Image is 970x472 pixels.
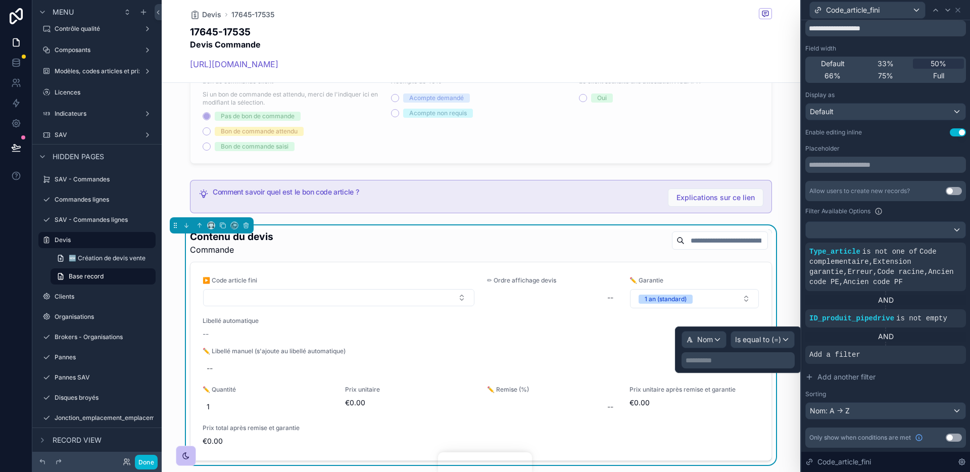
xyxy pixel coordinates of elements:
[55,196,154,204] label: Commandes lignes
[630,289,759,308] button: Select Button
[207,363,213,373] div: --
[55,394,154,402] label: Disques broyés
[697,335,713,345] span: Nom
[805,145,840,153] label: Placeholder
[805,44,836,53] label: Field width
[38,289,156,305] a: Clients
[821,59,845,69] span: Default
[805,402,966,419] button: Nom: A -> Z
[55,67,142,75] label: Modèles, codes articles et prix
[805,332,966,342] div: AND
[873,268,877,276] span: ,
[55,46,139,54] label: Composants
[843,268,847,276] span: ,
[38,42,156,58] a: Composants
[53,435,102,445] span: Record view
[55,175,154,183] label: SAV - Commandes
[805,295,966,305] div: AND
[809,350,860,360] span: Add a filter
[55,293,154,301] label: Clients
[839,278,843,286] span: ,
[55,110,139,118] label: Indicateurs
[487,386,617,394] span: ✏️ Remise (%)
[202,10,221,20] span: Devis
[809,314,894,322] span: ID_produit_pipedrive
[825,71,841,81] span: 66%
[51,268,156,285] a: Base record
[869,258,873,266] span: ,
[924,268,928,276] span: ,
[805,128,862,136] div: Enable editing inline
[682,331,726,348] button: Nom
[731,331,795,348] button: Is equal to (=)
[607,293,613,303] div: --
[878,71,893,81] span: 75%
[38,329,156,345] a: Brokers - Organisations
[203,317,759,325] span: Libellé automatique
[38,390,156,406] a: Disques broyés
[817,372,876,382] span: Add another filter
[53,152,104,162] span: Hidden pages
[38,410,156,426] a: Jonction_emplacement_emplacement
[38,127,156,143] a: SAV
[805,91,835,99] label: Display as
[190,244,273,256] span: Commande
[345,386,475,394] span: Prix unitaire
[345,398,475,408] span: €0.00
[203,436,333,446] span: €0.00
[203,386,333,394] span: ✏️ Quantité
[55,313,154,321] label: Organisations
[629,276,760,285] span: ✏️ Garantie
[826,5,880,15] span: Code_article_fini
[862,248,917,256] span: is not one of
[53,7,74,17] span: Menu
[190,229,273,244] h1: Contenu du devis
[55,414,164,422] label: Jonction_emplacement_emplacement
[203,347,759,355] span: ✏️ Libellé manuel (s'ajoute au libellé automatique)
[55,216,154,224] label: SAV - Commandes lignes
[55,236,150,244] label: Devis
[38,369,156,386] a: Pannes SAV
[38,21,156,37] a: Contrôle qualité
[69,254,145,262] span: 🆕 Création de devis vente
[487,276,617,285] span: ✏ Ordre affichage devis
[203,329,209,339] span: --
[896,314,947,322] span: is not empty
[55,25,139,33] label: Contrôle qualité
[203,276,475,285] span: ▶️ Code article fini
[38,106,156,122] a: Indicateurs
[190,10,221,20] a: Devis
[38,349,156,365] a: Pannes
[38,192,156,208] a: Commandes lignes
[38,63,156,79] a: Modèles, codes articles et prix
[190,39,278,50] h2: Devis Commande
[55,333,154,341] label: Brokers - Organisations
[735,335,781,345] span: Is equal to (=)
[810,107,834,117] span: Default
[69,272,104,280] span: Base record
[51,250,156,266] a: 🆕 Création de devis vente
[135,455,158,469] button: Done
[38,212,156,228] a: SAV - Commandes lignes
[805,207,870,215] label: Filter Available Options
[805,368,966,386] button: Add another filter
[933,71,944,81] span: Full
[817,457,871,467] span: Code_article_fini
[878,59,894,69] span: 33%
[809,2,926,19] button: Code_article_fini
[607,402,613,412] div: --
[38,84,156,101] a: Licences
[55,373,154,382] label: Pannes SAV
[931,59,946,69] span: 50%
[203,289,474,306] button: Select Button
[629,398,760,408] span: €0.00
[38,232,156,248] a: Devis
[805,103,966,120] button: Default
[190,59,278,69] a: [URL][DOMAIN_NAME]
[629,386,760,394] span: Prix unitaire après remise et garantie
[190,25,278,39] h1: 17645-17535
[207,402,329,412] span: 1
[55,88,154,97] label: Licences
[809,248,860,256] span: Type_article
